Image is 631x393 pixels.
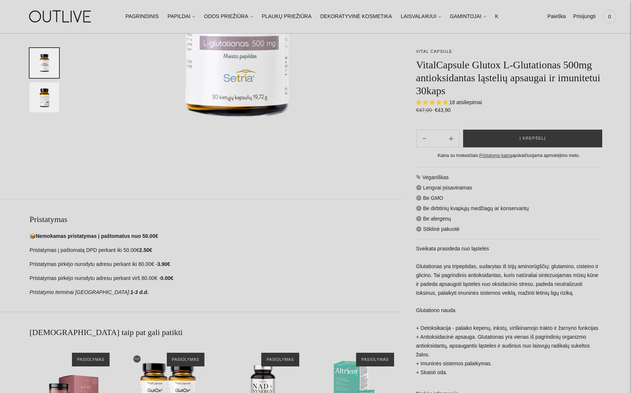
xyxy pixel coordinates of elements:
[573,8,596,25] a: Prisijungti
[435,107,451,113] span: €43,90
[125,8,159,25] a: PAGRINDINIS
[416,49,452,54] a: VITAL CAPSULE
[520,135,546,142] span: Į krepšelį
[416,245,602,377] p: Sveikata prasideda nuo ląstelės Glutationas yra tripeptidas, sudarytas iš trijų aminorūgščių: glu...
[139,247,152,253] strong: 2.50€
[15,4,107,29] img: OUTLIVE
[479,153,512,158] a: Pristatymo kaina
[416,99,449,105] span: 5.00 stars
[443,130,459,147] button: Subtract product quantity
[30,214,401,225] h2: Pristatymas
[450,8,486,25] a: GAMINTOJAI
[432,133,443,144] input: Product quantity
[416,58,602,97] h1: VitalCapsule Glutox L-Glutationas 500mg antioksidantas ląstelių apsaugai ir imunitetui 30kaps
[30,260,401,269] p: Pristatymas pirkėjo nurodytu adresu perkant iki 80.00€ -
[603,8,616,25] a: 0
[320,8,392,25] a: DEKORATYVINĖ KOSMETIKA
[30,246,401,255] p: Pristatymas į paštomatą DPD perkant iki 50.00€
[30,232,401,241] p: 📦
[416,107,434,113] s: €47,00
[495,8,523,25] a: KONTAKTAI
[417,130,432,147] button: Add product quantity
[30,274,401,283] p: Pristatymas pirkėjo nurodytu adresu perkant virš 80.00€ -
[30,82,59,112] button: Translation missing: en.general.accessibility.image_thumbail
[401,8,441,25] a: LAISVALAIKIUI
[130,289,148,295] strong: 1-3 d.d.
[30,48,59,78] button: Translation missing: en.general.accessibility.image_thumbail
[547,8,566,25] a: Paieška
[416,152,602,160] div: Kaina su mokesčiais. apskaičiuojama apmokėjimo metu.
[604,11,615,22] span: 0
[449,99,482,105] span: 18 atsiliepimai
[463,130,602,147] button: Į krepšelį
[30,289,130,295] em: Pristatymo terminai [GEOGRAPHIC_DATA]:
[168,8,195,25] a: PAPILDAI
[157,261,170,267] strong: 3.90€
[262,8,311,25] a: PLAUKŲ PRIEŽIŪRA
[204,8,253,25] a: ODOS PRIEŽIŪRA
[161,275,173,281] strong: 0.00€
[36,233,158,239] strong: Nemokamas pristatymas į paštomatus nuo 50.00€
[30,327,401,338] h2: [DEMOGRAPHIC_DATA] taip pat gali patikti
